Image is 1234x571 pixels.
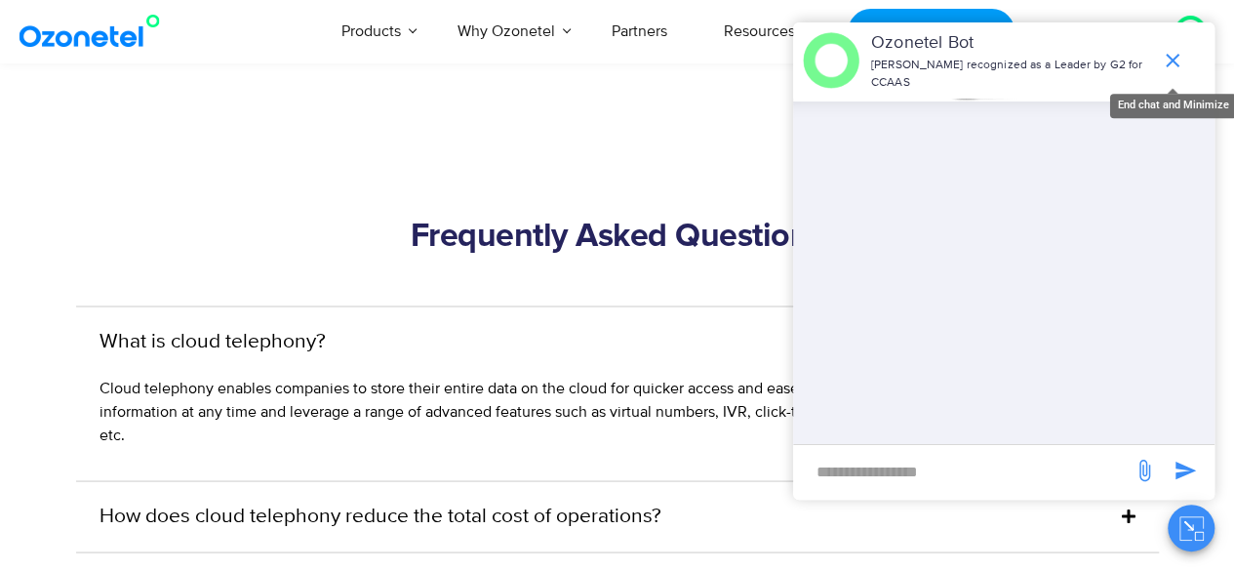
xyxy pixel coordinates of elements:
span: send message [1125,451,1164,490]
h2: Frequently Asked Questions [76,218,1159,257]
div: What is cloud telephony? [76,306,1159,377]
div: What is cloud telephony? [76,376,1159,480]
span: end chat or minimize [1153,41,1192,80]
a: What is cloud telephony? [100,326,326,357]
span: send message [1166,451,1205,490]
p: [PERSON_NAME] recognized as a Leader by G2 for CCAAS [871,57,1151,92]
div: new-msg-input [803,455,1123,490]
div: How does cloud telephony reduce the total cost of operations? [76,481,1159,551]
a: Request a Demo [848,9,1015,55]
span: Cloud telephony enables companies to store their entire data on the cloud for quicker access and ... [100,378,1107,444]
button: Close chat [1168,505,1214,551]
a: How does cloud telephony reduce the total cost of operations? [100,501,661,532]
p: Ozonetel Bot [871,30,1151,57]
img: header [803,32,859,89]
